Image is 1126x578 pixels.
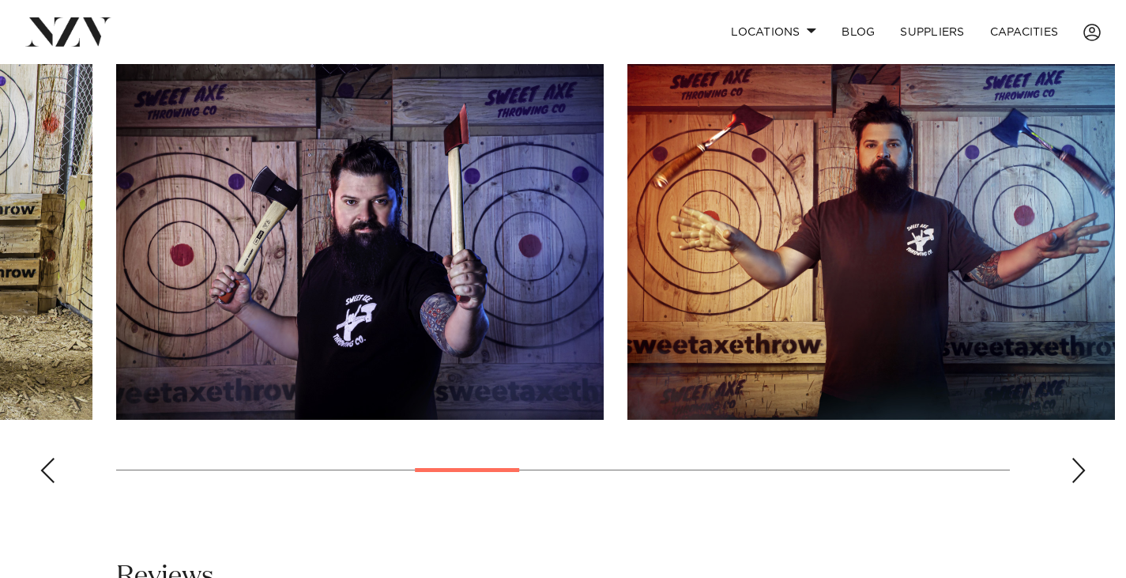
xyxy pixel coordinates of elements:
[718,15,829,49] a: Locations
[977,15,1071,49] a: Capacities
[829,15,887,49] a: BLOG
[627,62,1115,420] swiper-slide: 7 / 15
[116,62,604,420] swiper-slide: 6 / 15
[25,17,111,46] img: nzv-logo.png
[887,15,977,49] a: SUPPLIERS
